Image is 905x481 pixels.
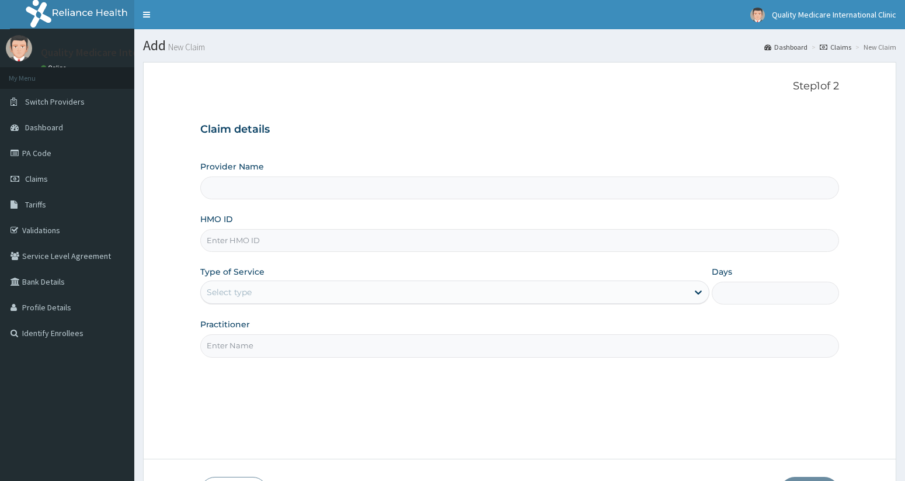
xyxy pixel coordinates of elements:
[772,9,896,20] span: Quality Medicare International Clinic
[852,42,896,52] li: New Claim
[200,266,264,278] label: Type of Service
[750,8,765,22] img: User Image
[200,161,264,172] label: Provider Name
[25,199,46,210] span: Tariffs
[6,35,32,61] img: User Image
[820,42,851,52] a: Claims
[200,213,233,225] label: HMO ID
[41,64,69,72] a: Online
[207,286,252,298] div: Select type
[200,123,840,136] h3: Claim details
[764,42,807,52] a: Dashboard
[200,319,250,330] label: Practitioner
[25,122,63,133] span: Dashboard
[25,174,48,184] span: Claims
[166,43,205,51] small: New Claim
[712,266,732,278] label: Days
[200,80,840,93] p: Step 1 of 2
[25,96,85,107] span: Switch Providers
[41,47,207,58] p: Quality Medicare International Clinic
[200,334,840,357] input: Enter Name
[143,38,896,53] h1: Add
[200,229,840,252] input: Enter HMO ID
